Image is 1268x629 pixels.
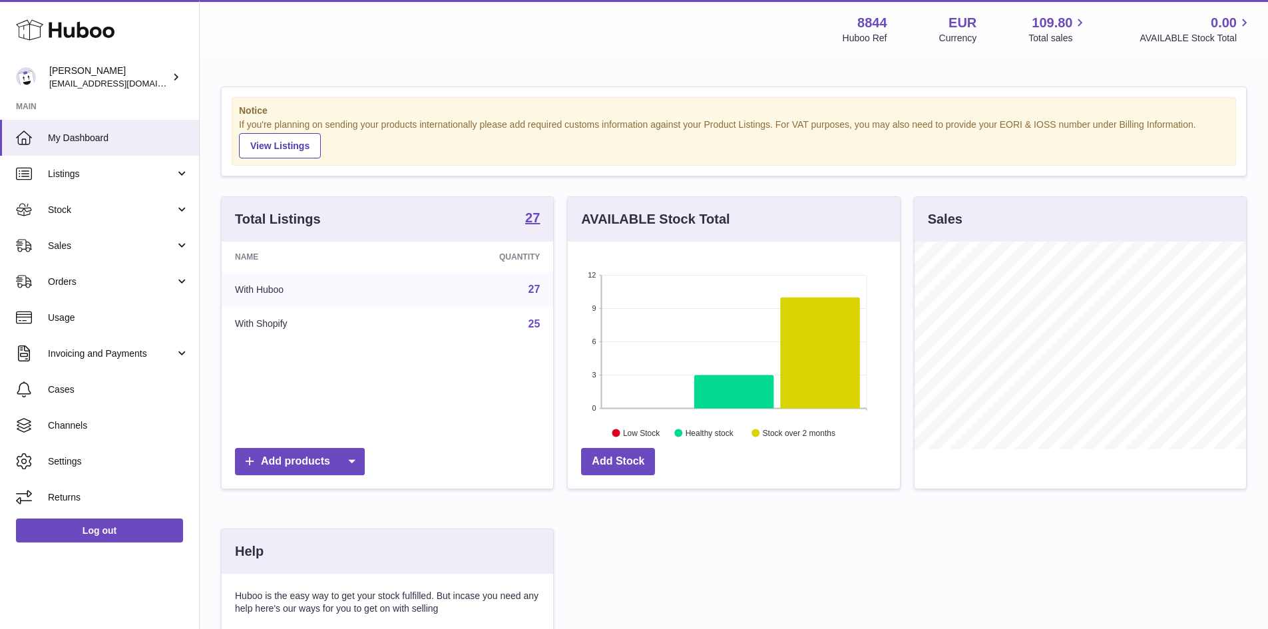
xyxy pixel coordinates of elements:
strong: EUR [949,14,976,32]
span: Usage [48,312,189,324]
text: Stock over 2 months [763,428,835,437]
span: Settings [48,455,189,468]
div: Currency [939,32,977,45]
span: Returns [48,491,189,504]
a: 27 [528,284,540,295]
text: Healthy stock [686,428,734,437]
span: Orders [48,276,175,288]
td: With Shopify [222,307,401,341]
span: Sales [48,240,175,252]
div: [PERSON_NAME] [49,65,169,90]
h3: Total Listings [235,210,321,228]
a: 25 [528,318,540,329]
span: AVAILABLE Stock Total [1140,32,1252,45]
th: Name [222,242,401,272]
h3: Help [235,542,264,560]
td: With Huboo [222,272,401,307]
span: Listings [48,168,175,180]
text: 9 [592,304,596,312]
h3: AVAILABLE Stock Total [581,210,730,228]
a: View Listings [239,133,321,158]
text: 6 [592,337,596,345]
span: Invoicing and Payments [48,347,175,360]
div: Huboo Ref [843,32,887,45]
strong: 8844 [857,14,887,32]
span: My Dashboard [48,132,189,144]
th: Quantity [401,242,554,272]
text: 0 [592,404,596,412]
a: Add Stock [581,448,655,475]
span: [EMAIL_ADDRESS][DOMAIN_NAME] [49,78,196,89]
strong: 27 [525,211,540,224]
text: 12 [588,271,596,279]
span: 0.00 [1211,14,1237,32]
p: Huboo is the easy way to get your stock fulfilled. But incase you need any help here's our ways f... [235,590,540,615]
strong: Notice [239,105,1229,117]
span: Total sales [1028,32,1088,45]
span: Cases [48,383,189,396]
img: internalAdmin-8844@internal.huboo.com [16,67,36,87]
span: 109.80 [1032,14,1072,32]
a: 109.80 Total sales [1028,14,1088,45]
a: 0.00 AVAILABLE Stock Total [1140,14,1252,45]
a: 27 [525,211,540,227]
h3: Sales [928,210,962,228]
text: 3 [592,371,596,379]
span: Stock [48,204,175,216]
a: Add products [235,448,365,475]
a: Log out [16,519,183,542]
span: Channels [48,419,189,432]
text: Low Stock [623,428,660,437]
div: If you're planning on sending your products internationally please add required customs informati... [239,118,1229,158]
